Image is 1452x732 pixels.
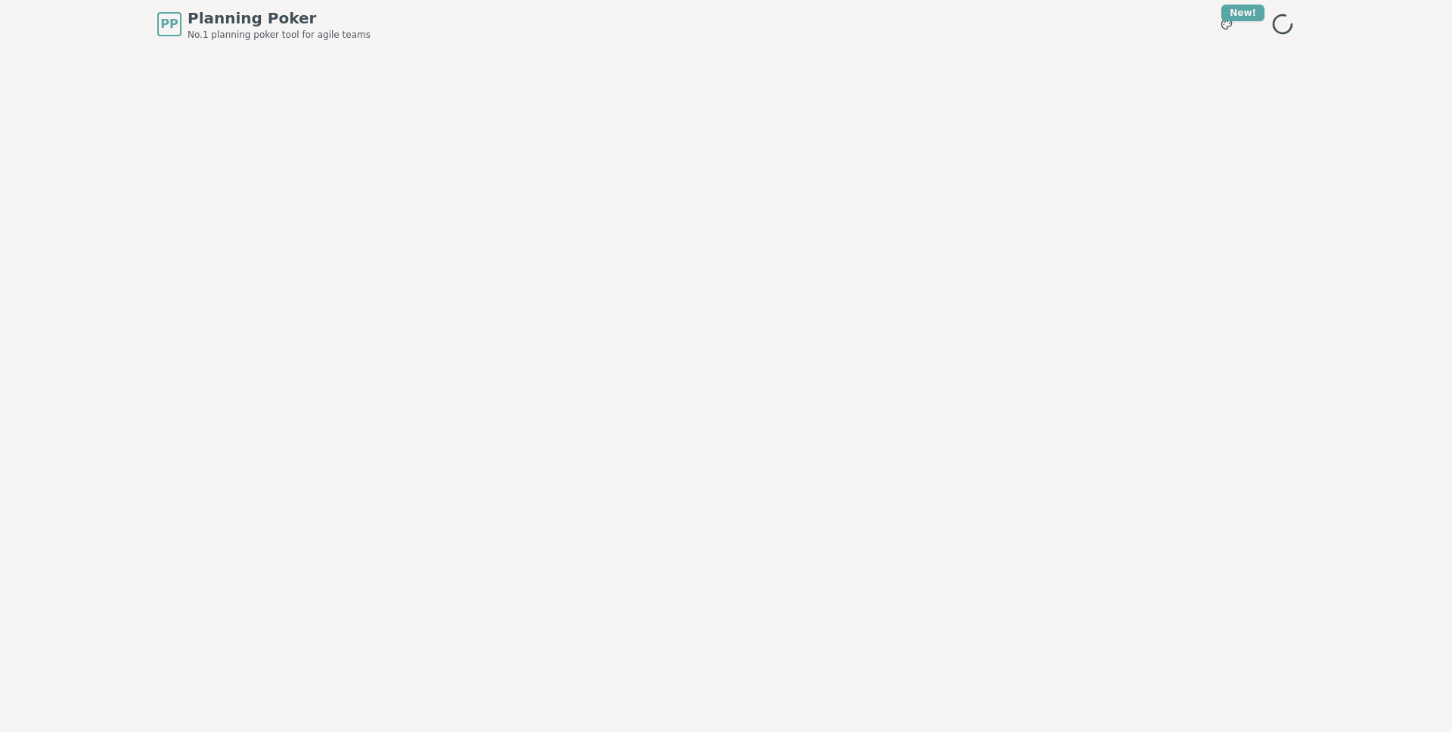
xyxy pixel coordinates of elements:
button: New! [1213,11,1240,38]
span: Planning Poker [188,8,371,29]
span: PP [160,15,178,33]
div: New! [1221,5,1264,21]
span: No.1 planning poker tool for agile teams [188,29,371,41]
a: PPPlanning PokerNo.1 planning poker tool for agile teams [157,8,371,41]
